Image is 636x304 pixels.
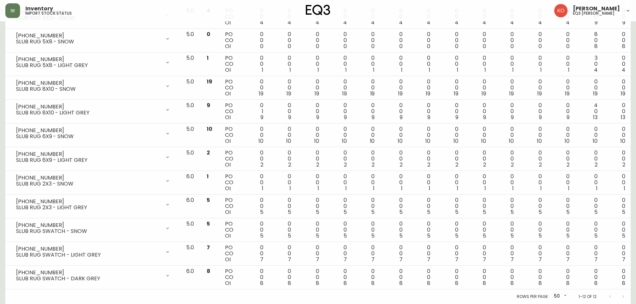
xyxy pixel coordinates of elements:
[413,126,430,144] div: 0 0
[385,150,402,168] div: 0 0
[441,150,458,168] div: 0 0
[441,197,458,215] div: 0 0
[11,55,176,70] div: [PHONE_NUMBER]SLUB RUG 5X8 - LIGHT GREY
[260,208,263,216] span: 5
[413,197,430,215] div: 0 0
[413,150,430,168] div: 0 0
[181,171,201,195] td: 6.0
[469,197,486,215] div: 0 0
[553,197,570,215] div: 0 0
[455,113,458,121] span: 9
[302,31,319,49] div: 0 0
[225,197,235,215] div: PO CO
[302,197,319,215] div: 0 0
[608,174,625,192] div: 0 0
[622,66,625,74] span: 4
[553,150,570,168] div: 0 0
[608,102,625,120] div: 0 0
[16,56,161,62] div: [PHONE_NUMBER]
[453,137,458,145] span: 10
[455,19,458,26] span: 4
[259,90,263,97] span: 19
[497,126,514,144] div: 0 0
[16,104,161,110] div: [PHONE_NUMBER]
[565,90,570,97] span: 19
[16,181,161,187] div: SLUB RUG 2X3 - SNOW
[181,100,201,123] td: 5.0
[524,102,542,120] div: 0 0
[11,245,176,259] div: [PHONE_NUMBER]SLUB RUG SWATCH - LIGHT GREY
[207,149,210,157] span: 2
[317,66,319,74] span: 1
[225,90,231,97] span: OI
[469,102,486,120] div: 0 0
[537,90,542,97] span: 19
[469,174,486,192] div: 0 0
[538,19,542,26] span: 4
[225,42,231,50] span: OI
[426,90,430,97] span: 19
[181,52,201,76] td: 5.0
[553,126,570,144] div: 0 0
[608,150,625,168] div: 0 0
[524,174,542,192] div: 0 0
[398,90,403,97] span: 19
[539,113,542,121] span: 9
[540,66,542,74] span: 1
[330,31,347,49] div: 0 0
[622,161,625,169] span: 2
[225,150,235,168] div: PO CO
[567,113,570,121] span: 9
[225,79,235,97] div: PO CO
[512,185,514,192] span: 1
[621,113,625,121] span: 13
[302,79,319,97] div: 0 0
[16,246,161,252] div: [PHONE_NUMBER]
[25,6,53,11] span: Inventory
[551,291,568,302] div: 50
[469,31,486,49] div: 0 0
[16,110,161,116] div: SLUB RUG 8X10 - LIGHT GREY
[274,126,291,144] div: 0 0
[497,102,514,120] div: 0 0
[580,150,597,168] div: 0 0
[484,185,486,192] span: 1
[524,126,542,144] div: 0 0
[573,6,620,11] span: [PERSON_NAME]
[457,66,458,74] span: 1
[568,66,570,74] span: 1
[358,55,375,73] div: 0 0
[497,150,514,168] div: 0 0
[385,79,402,97] div: 0 0
[258,137,263,145] span: 10
[401,185,403,192] span: 1
[289,66,291,74] span: 1
[497,55,514,73] div: 0 0
[16,252,161,258] div: SLUB RUG SWATCH - LIGHT GREY
[181,76,201,100] td: 5.0
[274,102,291,120] div: 0 0
[342,137,347,145] span: 10
[454,90,458,97] span: 19
[302,150,319,168] div: 0 0
[330,102,347,120] div: 0 0
[608,126,625,144] div: 0 0
[385,102,402,120] div: 0 0
[539,42,542,50] span: 0
[455,161,458,169] span: 2
[371,42,375,50] span: 0
[274,150,291,168] div: 0 0
[580,55,597,73] div: 3 0
[594,42,598,50] span: 8
[11,79,176,93] div: [PHONE_NUMBER]SLUB RUG 8X10 - SNOW
[11,221,176,236] div: [PHONE_NUMBER]SLUB RUG SWATCH - SNOW
[553,55,570,73] div: 0 0
[286,137,291,145] span: 10
[427,42,430,50] span: 0
[385,31,402,49] div: 0 0
[246,150,263,168] div: 0 0
[16,151,161,157] div: [PHONE_NUMBER]
[16,33,161,39] div: [PHONE_NUMBER]
[413,102,430,120] div: 0 0
[225,161,231,169] span: OI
